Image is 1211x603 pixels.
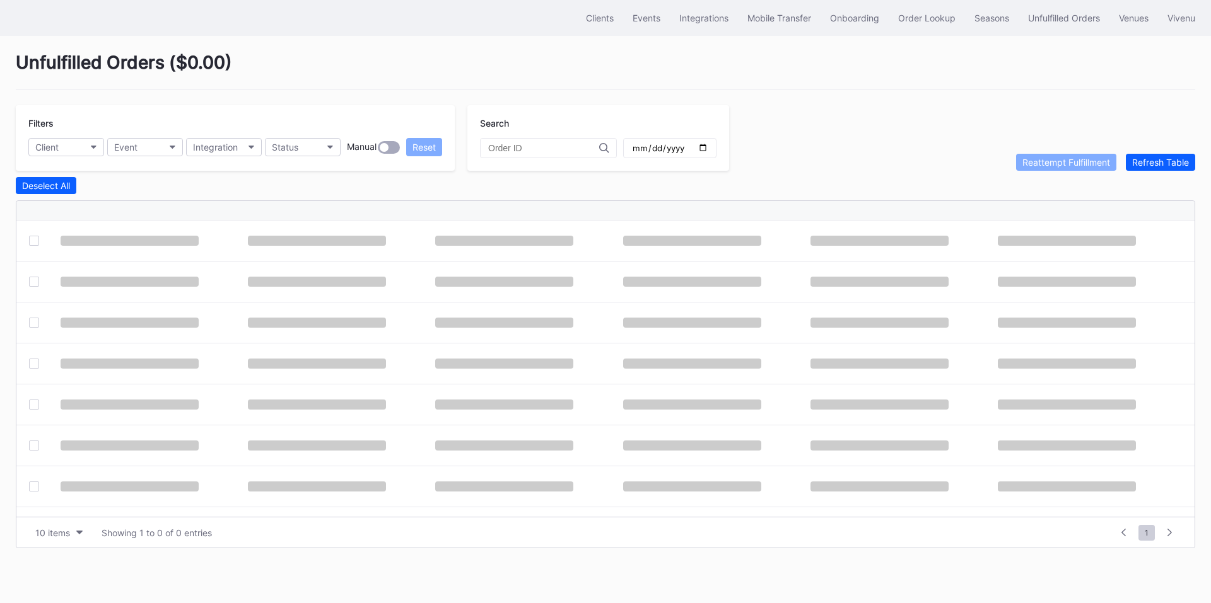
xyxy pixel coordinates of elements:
div: Unfulfilled Orders [1028,13,1100,23]
div: Integrations [679,13,728,23]
div: 10 items [35,527,70,538]
button: Seasons [965,6,1019,30]
button: Venues [1109,6,1158,30]
div: Showing 1 to 0 of 0 entries [102,527,212,538]
div: Manual [347,141,377,154]
div: Vivenu [1167,13,1195,23]
div: Reset [412,142,436,152]
button: Unfulfilled Orders [1019,6,1109,30]
button: Refresh Table [1126,154,1195,171]
button: Event [107,138,183,156]
input: Order ID [488,143,599,153]
div: Status [272,142,298,152]
button: Reattempt Fulfillment [1016,154,1116,171]
button: Integration [186,138,262,156]
button: Vivenu [1158,6,1205,30]
div: Reattempt Fulfillment [1022,157,1110,168]
button: Deselect All [16,177,76,194]
div: Integration [193,142,238,152]
div: Search [480,118,717,129]
button: Events [623,6,670,30]
div: Onboarding [830,13,879,23]
div: Mobile Transfer [747,13,811,23]
div: Refresh Table [1132,157,1189,168]
div: Seasons [974,13,1009,23]
button: 10 items [29,524,89,541]
button: Status [265,138,341,156]
div: Deselect All [22,180,70,191]
button: Integrations [670,6,738,30]
button: Client [28,138,104,156]
div: Event [114,142,137,152]
div: Venues [1119,13,1149,23]
div: Order Lookup [898,13,956,23]
div: Unfulfilled Orders ( $0.00 ) [16,52,1195,89]
div: Clients [586,13,614,23]
button: Order Lookup [889,6,965,30]
button: Clients [576,6,623,30]
div: Client [35,142,59,152]
button: Onboarding [821,6,889,30]
span: 1 [1138,525,1155,541]
button: Reset [406,138,442,156]
div: Filters [28,118,442,129]
button: Mobile Transfer [738,6,821,30]
div: Events [633,13,660,23]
